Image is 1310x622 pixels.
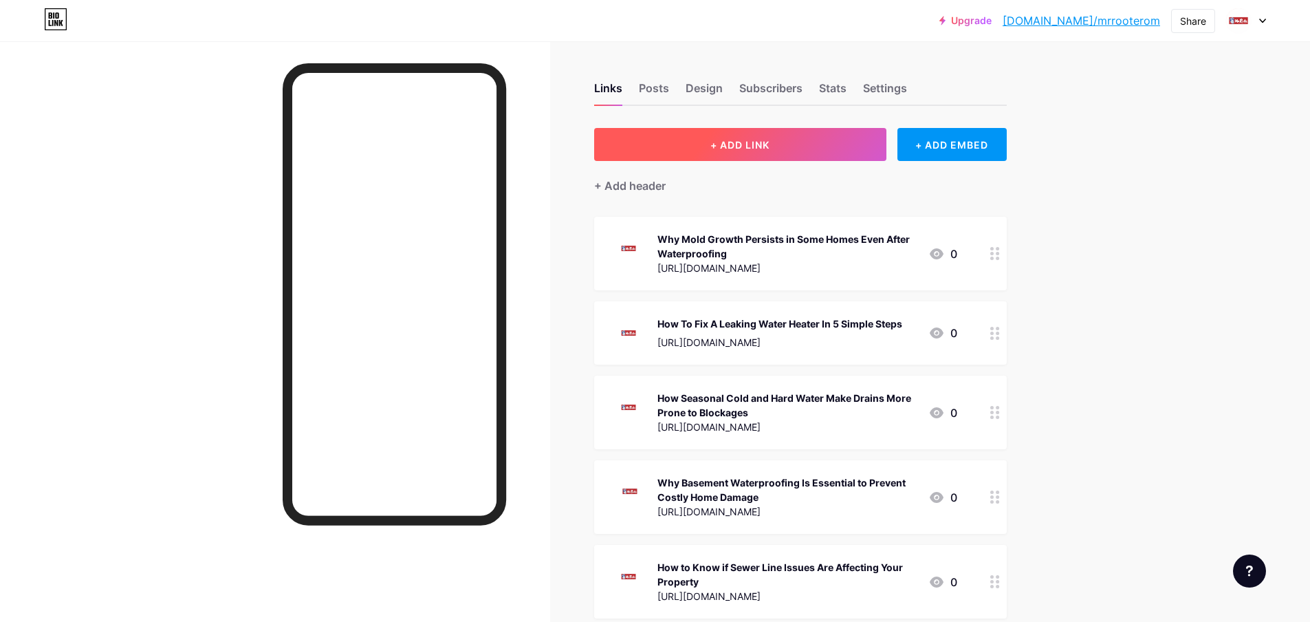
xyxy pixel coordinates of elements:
[611,474,646,510] img: Why Basement Waterproofing Is Essential to Prevent Costly Home Damage
[686,80,723,105] div: Design
[611,389,646,425] img: How Seasonal Cold and Hard Water Make Drains More Prone to Blockages
[819,80,847,105] div: Stats
[657,589,917,603] div: [URL][DOMAIN_NAME]
[657,261,917,275] div: [URL][DOMAIN_NAME]
[611,315,646,351] img: How To Fix A Leaking Water Heater In 5 Simple Steps
[594,80,622,105] div: Links
[594,128,886,161] button: + ADD LINK
[657,317,902,331] div: How To Fix A Leaking Water Heater In 5 Simple Steps
[1225,8,1252,34] img: Mr. Rooter Plumbing of Youngstown
[928,489,957,506] div: 0
[657,475,917,504] div: Why Basement Waterproofing Is Essential to Prevent Costly Home Damage
[611,559,646,594] img: How to Know if Sewer Line Issues Are Affecting Your Property
[928,405,957,421] div: 0
[928,246,957,262] div: 0
[1180,14,1206,28] div: Share
[639,80,669,105] div: Posts
[657,504,917,519] div: [URL][DOMAIN_NAME]
[863,80,907,105] div: Settings
[657,420,917,434] div: [URL][DOMAIN_NAME]
[1003,12,1160,29] a: [DOMAIN_NAME]/mrrooterom
[739,80,803,105] div: Subscribers
[657,232,917,261] div: Why Mold Growth Persists in Some Homes Even After Waterproofing
[897,128,1007,161] div: + ADD EMBED
[710,139,769,151] span: + ADD LINK
[928,325,957,341] div: 0
[928,574,957,590] div: 0
[611,230,646,266] img: Why Mold Growth Persists in Some Homes Even After Waterproofing
[594,178,666,194] div: + Add header
[939,15,992,26] a: Upgrade
[657,391,917,420] div: How Seasonal Cold and Hard Water Make Drains More Prone to Blockages
[657,560,917,589] div: How to Know if Sewer Line Issues Are Affecting Your Property
[657,335,902,350] div: [URL][DOMAIN_NAME]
